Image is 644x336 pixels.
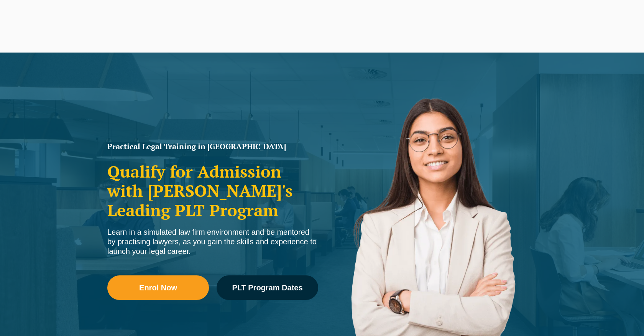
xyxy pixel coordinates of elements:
[107,162,318,220] h2: Qualify for Admission with [PERSON_NAME]'s Leading PLT Program
[217,275,318,300] a: PLT Program Dates
[107,227,318,256] div: Learn in a simulated law firm environment and be mentored by practising lawyers, as you gain the ...
[139,284,177,292] span: Enrol Now
[107,275,209,300] a: Enrol Now
[107,143,318,150] h1: Practical Legal Training in [GEOGRAPHIC_DATA]
[232,284,302,292] span: PLT Program Dates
